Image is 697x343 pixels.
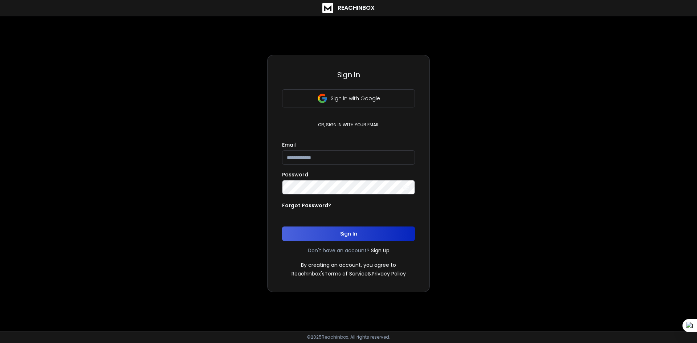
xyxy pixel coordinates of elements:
[372,270,406,277] a: Privacy Policy
[282,70,415,80] h3: Sign In
[338,4,375,12] h1: ReachInbox
[315,122,382,128] p: or, sign in with your email
[307,334,390,340] p: © 2025 Reachinbox. All rights reserved.
[282,202,331,209] p: Forgot Password?
[371,247,390,254] a: Sign Up
[282,89,415,107] button: Sign in with Google
[322,3,375,13] a: ReachInbox
[292,270,406,277] p: ReachInbox's &
[282,172,308,177] label: Password
[301,261,396,269] p: By creating an account, you agree to
[308,247,370,254] p: Don't have an account?
[282,142,296,147] label: Email
[322,3,333,13] img: logo
[282,226,415,241] button: Sign In
[331,95,380,102] p: Sign in with Google
[325,270,368,277] a: Terms of Service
